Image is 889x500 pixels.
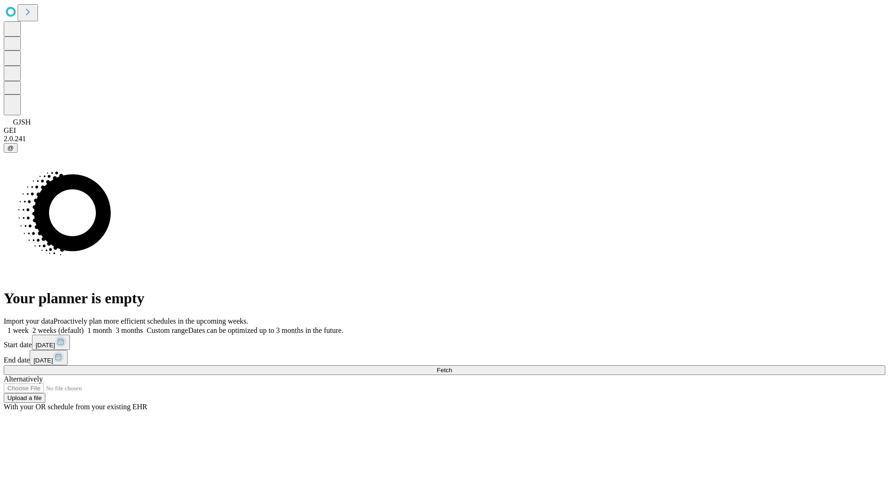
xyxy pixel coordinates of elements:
span: Fetch [437,367,452,374]
span: 3 months [116,326,143,334]
span: Alternatively [4,375,43,383]
span: @ [7,144,14,151]
span: Dates can be optimized up to 3 months in the future. [188,326,343,334]
div: 2.0.241 [4,135,885,143]
span: With your OR schedule from your existing EHR [4,403,147,411]
button: [DATE] [30,350,68,365]
span: Import your data [4,317,54,325]
span: Custom range [147,326,188,334]
button: Fetch [4,365,885,375]
h1: Your planner is empty [4,290,885,307]
div: GEI [4,126,885,135]
button: Upload a file [4,393,45,403]
span: 1 month [88,326,112,334]
span: 1 week [7,326,29,334]
span: 2 weeks (default) [32,326,84,334]
div: End date [4,350,885,365]
span: Proactively plan more efficient schedules in the upcoming weeks. [54,317,248,325]
div: Start date [4,335,885,350]
span: [DATE] [33,357,53,364]
button: @ [4,143,18,153]
button: [DATE] [32,335,70,350]
span: GJSH [13,118,31,126]
span: [DATE] [36,342,55,349]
